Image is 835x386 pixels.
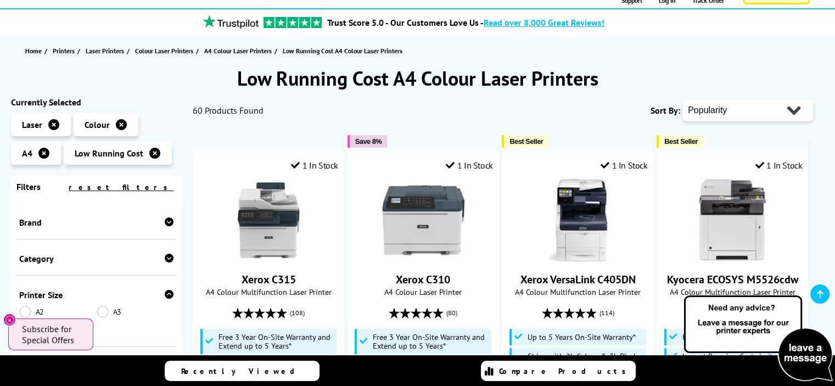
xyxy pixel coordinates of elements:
[291,160,338,171] div: 1 In Stock
[396,272,450,287] a: Xerox C310
[355,137,382,146] span: Save 8%
[204,45,274,57] a: A4 Colour Laser Printers
[499,366,632,376] span: Compare Products
[19,253,173,264] div: Category
[19,289,173,300] div: Printer Size
[181,366,306,376] span: Recently Viewed
[446,160,493,171] div: 1 In Stock
[681,294,835,384] img: Open Live Chat window
[651,105,680,116] span: Sort By:
[536,253,619,264] a: Xerox VersaLink C405DN
[227,179,310,261] img: Xerox C315
[75,148,143,159] span: Low Running Cost
[283,47,402,55] span: Low Running Cost A4 Colour Laser Printers
[509,137,543,146] span: Best Seller
[657,135,703,148] button: Best Seller
[290,303,305,323] span: (108)
[508,287,647,297] span: A4 Colour Multifunction Laser Printer
[22,323,82,345] span: Subscribe for Special Offers
[601,160,648,171] div: 1 In Stock
[204,45,272,57] span: A4 Colour Laser Printers
[663,287,802,297] span: A4 Colour Multifunction Laser Printer
[667,272,798,287] a: Kyocera ECOSYS M5526cdw
[11,97,182,108] div: Currently Selected
[528,352,643,370] span: Ships with 2k Colour & 3k Black Toner*
[227,253,310,264] a: Xerox C315
[86,45,124,57] span: Laser Printers
[218,333,334,350] span: Free 3 Year On-Site Warranty and Extend up to 5 Years*
[11,65,824,91] h1: Low Running Cost A4 Colour Laser Printers
[19,306,97,318] a: A2
[446,303,457,323] span: (80)
[484,17,604,28] span: Read over 8,000 Great Reviews!
[165,361,320,381] a: Recently Viewed
[691,253,774,264] a: Kyocera ECOSYS M5526cdw
[22,119,42,130] span: Laser
[16,181,41,192] span: Filters
[755,160,803,171] div: 1 In Stock
[53,45,75,57] span: Printers
[664,137,698,146] span: Best Seller
[502,135,548,148] button: Best Seller
[22,148,32,159] span: A4
[348,135,387,148] button: Save 8%
[373,333,489,350] span: Free 3 Year On-Site Warranty and Extend up to 5 Years*
[242,272,296,287] a: Xerox C315
[97,306,174,318] a: A3
[481,361,636,381] a: Compare Products
[382,253,464,264] a: Xerox C310
[264,17,322,28] img: trustpilot rating
[135,45,193,57] span: Colour Laser Printers
[86,45,127,57] a: Laser Printers
[354,287,493,297] span: A4 Colour Laser Printer
[327,17,604,28] a: Trust Score 5.0 - Our Customers Love Us -Read over 8,000 Great Reviews!
[199,287,338,297] span: A4 Colour Multifunction Laser Printer
[135,45,196,57] a: Colour Laser Printers
[528,333,636,342] span: Up to 5 Years On-Site Warranty*
[691,179,774,261] img: Kyocera ECOSYS M5526cdw
[53,45,77,57] a: Printers
[3,314,16,326] button: Close
[198,15,264,29] img: trustpilot rating
[193,105,264,116] span: 60 Products Found
[536,179,619,261] img: Xerox VersaLink C405DN
[25,45,44,57] a: Home
[85,119,110,130] span: Colour
[599,303,614,323] span: (114)
[69,182,173,192] a: reset filters
[382,179,464,261] img: Xerox C310
[19,217,173,228] div: Brand
[520,272,635,287] a: Xerox VersaLink C405DN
